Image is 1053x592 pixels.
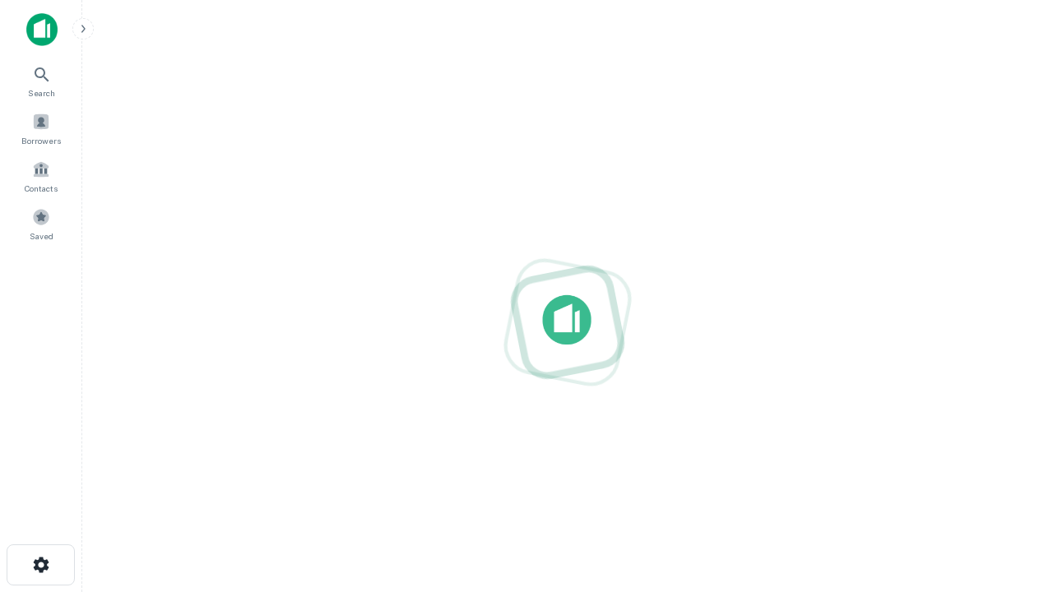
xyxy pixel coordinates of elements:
a: Contacts [5,154,77,198]
span: Saved [30,229,53,243]
iframe: Chat Widget [971,408,1053,487]
span: Borrowers [21,134,61,147]
span: Search [28,86,55,99]
span: Contacts [25,182,58,195]
img: capitalize-icon.png [26,13,58,46]
a: Borrowers [5,106,77,150]
a: Search [5,58,77,103]
a: Saved [5,201,77,246]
